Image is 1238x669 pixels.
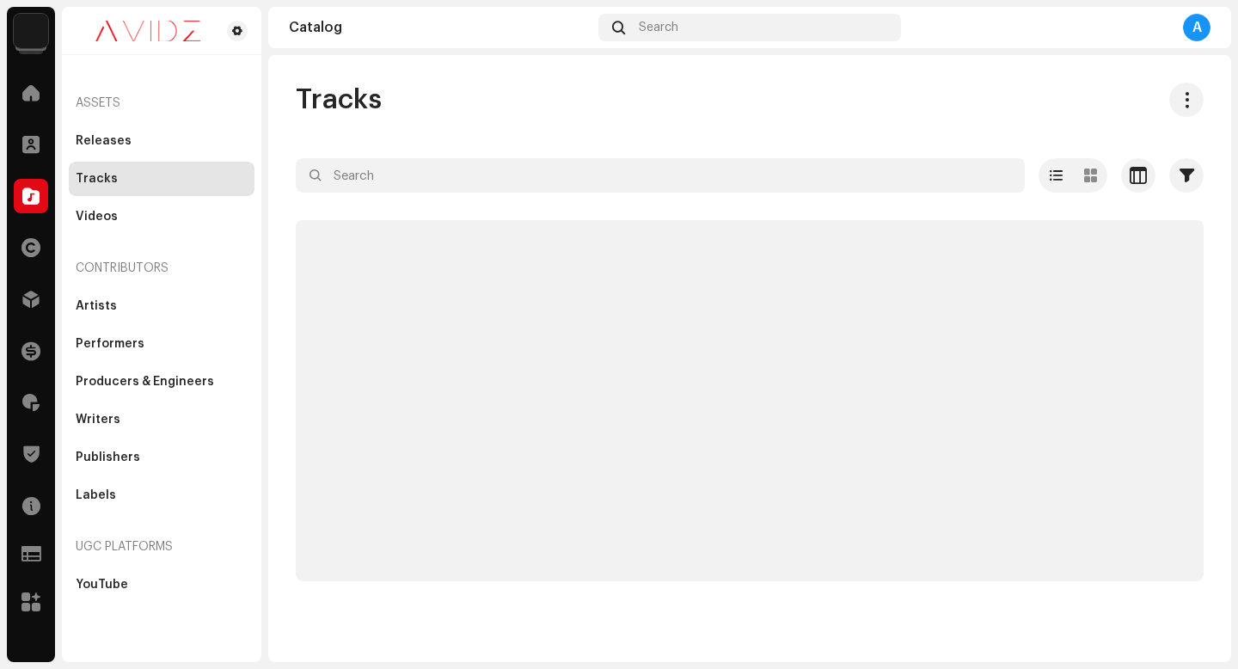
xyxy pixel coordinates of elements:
[296,83,382,117] span: Tracks
[76,413,120,427] div: Writers
[76,337,144,351] div: Performers
[76,210,118,224] div: Videos
[69,568,254,602] re-m-nav-item: YouTube
[14,14,48,48] img: 10d72f0b-d06a-424f-aeaa-9c9f537e57b6
[69,478,254,512] re-m-nav-item: Labels
[69,83,254,124] re-a-nav-header: Assets
[69,124,254,158] re-m-nav-item: Releases
[69,289,254,323] re-m-nav-item: Artists
[76,451,140,464] div: Publishers
[296,158,1025,193] input: Search
[69,327,254,361] re-m-nav-item: Performers
[69,402,254,437] re-m-nav-item: Writers
[1183,14,1210,41] div: A
[76,134,132,148] div: Releases
[289,21,591,34] div: Catalog
[69,199,254,234] re-m-nav-item: Videos
[76,578,128,592] div: YouTube
[69,365,254,399] re-m-nav-item: Producers & Engineers
[69,440,254,475] re-m-nav-item: Publishers
[69,248,254,289] re-a-nav-header: Contributors
[76,299,117,313] div: Artists
[639,21,678,34] span: Search
[76,488,116,502] div: Labels
[69,162,254,196] re-m-nav-item: Tracks
[69,526,254,568] re-a-nav-header: UGC Platforms
[76,375,214,389] div: Producers & Engineers
[76,172,118,186] div: Tracks
[76,21,220,41] img: 0c631eef-60b6-411a-a233-6856366a70de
